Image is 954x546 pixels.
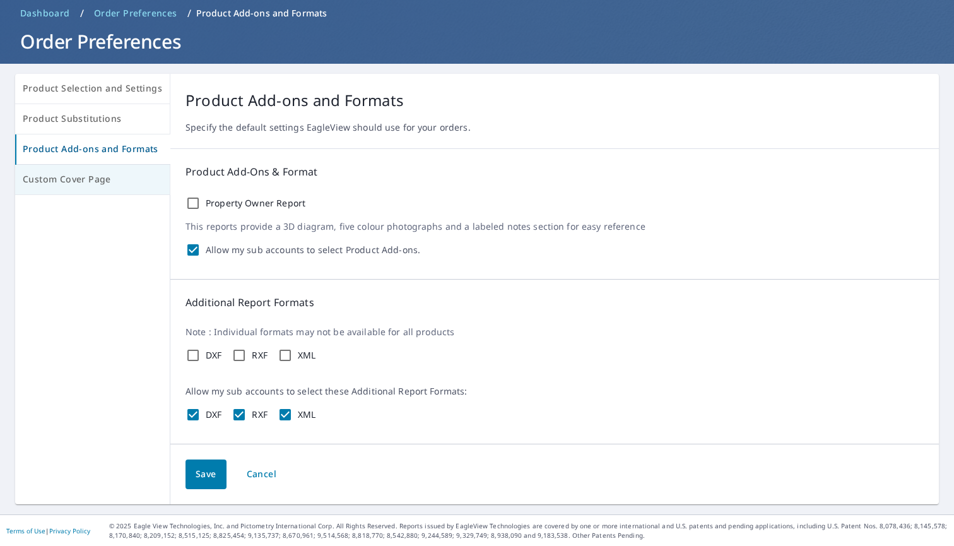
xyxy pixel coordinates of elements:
[185,326,924,338] p: Note : Individual formats may not be available for all products
[185,89,924,112] p: Product Add-ons and Formats
[185,164,924,179] p: Product Add-Ons & Format
[89,3,182,23] a: Order Preferences
[196,466,216,482] span: Save
[23,81,162,97] span: Product Selection and Settings
[80,6,84,21] li: /
[109,521,948,540] p: © 2025 Eagle View Technologies, Inc. and Pictometry International Corp. All Rights Reserved. Repo...
[185,122,924,133] p: Specify the default settings EagleView should use for your orders.
[185,295,924,310] p: Additional Report Formats
[23,141,163,157] span: Product Add-ons and Formats
[94,7,177,20] span: Order Preferences
[206,244,420,256] label: Allow my sub accounts to select Product Add-ons.
[206,350,221,361] label: DXF
[23,172,162,187] span: Custom Cover Page
[15,3,939,23] nav: breadcrumb
[298,350,315,361] label: XML
[252,409,267,420] label: RXF
[187,6,191,21] li: /
[196,7,327,20] p: Product Add-ons and Formats
[20,7,70,20] span: Dashboard
[15,28,939,54] h1: Order Preferences
[6,527,90,535] p: |
[185,386,924,397] p: Allow my sub accounts to select these Additional Report Formats:
[252,350,267,361] label: RXF
[23,111,162,127] span: Product Substitutions
[15,74,170,195] div: tab-list
[247,466,276,482] span: Cancel
[6,526,45,535] a: Terms of Use
[15,3,75,23] a: Dashboard
[49,526,90,535] a: Privacy Policy
[206,198,305,209] label: Property Owner Report
[298,409,315,420] label: XML
[185,221,924,232] p: This reports provide a 3D diagram, five colour photographs and a labeled notes section for easy r...
[236,460,287,489] button: Cancel
[206,409,221,420] label: DXF
[185,460,227,489] button: Save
